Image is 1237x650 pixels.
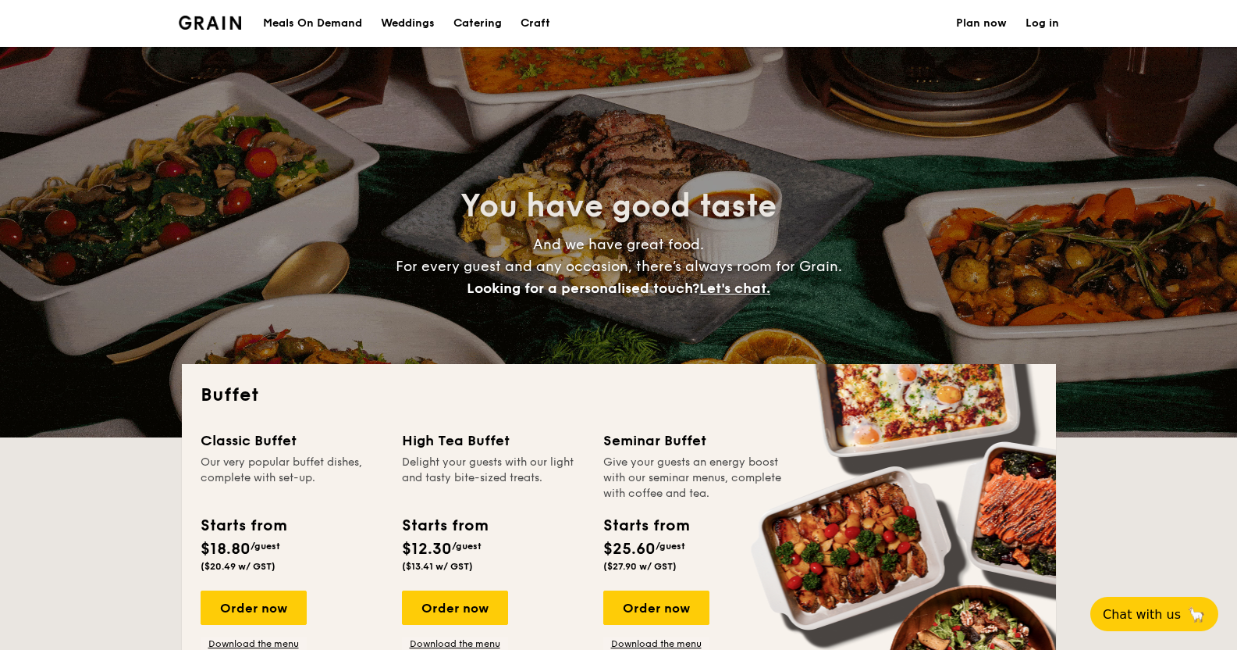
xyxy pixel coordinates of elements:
span: $25.60 [603,540,656,559]
div: Order now [402,591,508,625]
span: ($20.49 w/ GST) [201,561,275,572]
div: Give your guests an energy boost with our seminar menus, complete with coffee and tea. [603,455,786,502]
a: Download the menu [603,637,709,650]
button: Chat with us🦙 [1090,597,1218,631]
span: /guest [452,541,482,552]
span: /guest [251,541,280,552]
span: /guest [656,541,685,552]
span: Chat with us [1103,607,1181,622]
div: Classic Buffet [201,430,383,452]
span: $18.80 [201,540,251,559]
div: Order now [603,591,709,625]
h2: Buffet [201,383,1037,408]
div: Starts from [201,514,286,537]
span: ($13.41 w/ GST) [402,561,473,572]
span: Let's chat. [699,280,770,297]
div: Delight your guests with our light and tasty bite-sized treats. [402,455,585,502]
a: Download the menu [201,637,307,650]
span: 🦙 [1187,605,1206,623]
div: Seminar Buffet [603,430,786,452]
span: ($27.90 w/ GST) [603,561,677,572]
img: Grain [179,16,242,30]
div: Starts from [603,514,688,537]
div: High Tea Buffet [402,430,585,452]
span: $12.30 [402,540,452,559]
a: Logotype [179,16,242,30]
div: Starts from [402,514,487,537]
div: Order now [201,591,307,625]
a: Download the menu [402,637,508,650]
div: Our very popular buffet dishes, complete with set-up. [201,455,383,502]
